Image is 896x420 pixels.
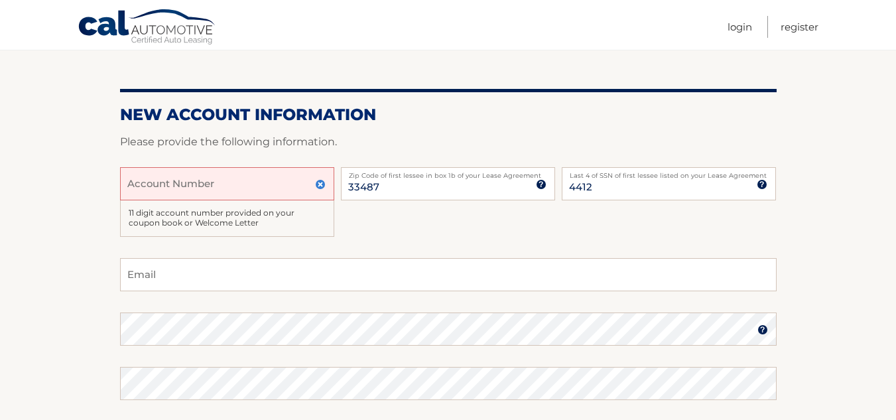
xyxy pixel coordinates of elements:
[120,167,334,200] input: Account Number
[78,9,217,47] a: Cal Automotive
[536,179,546,190] img: tooltip.svg
[562,167,776,178] label: Last 4 of SSN of first lessee listed on your Lease Agreement
[120,105,777,125] h2: New Account Information
[341,167,555,178] label: Zip Code of first lessee in box 1b of your Lease Agreement
[728,16,752,38] a: Login
[757,324,768,335] img: tooltip.svg
[757,179,767,190] img: tooltip.svg
[120,133,777,151] p: Please provide the following information.
[120,258,777,291] input: Email
[120,200,334,237] div: 11 digit account number provided on your coupon book or Welcome Letter
[562,167,776,200] input: SSN or EIN (last 4 digits only)
[781,16,818,38] a: Register
[315,179,326,190] img: close.svg
[341,167,555,200] input: Zip Code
